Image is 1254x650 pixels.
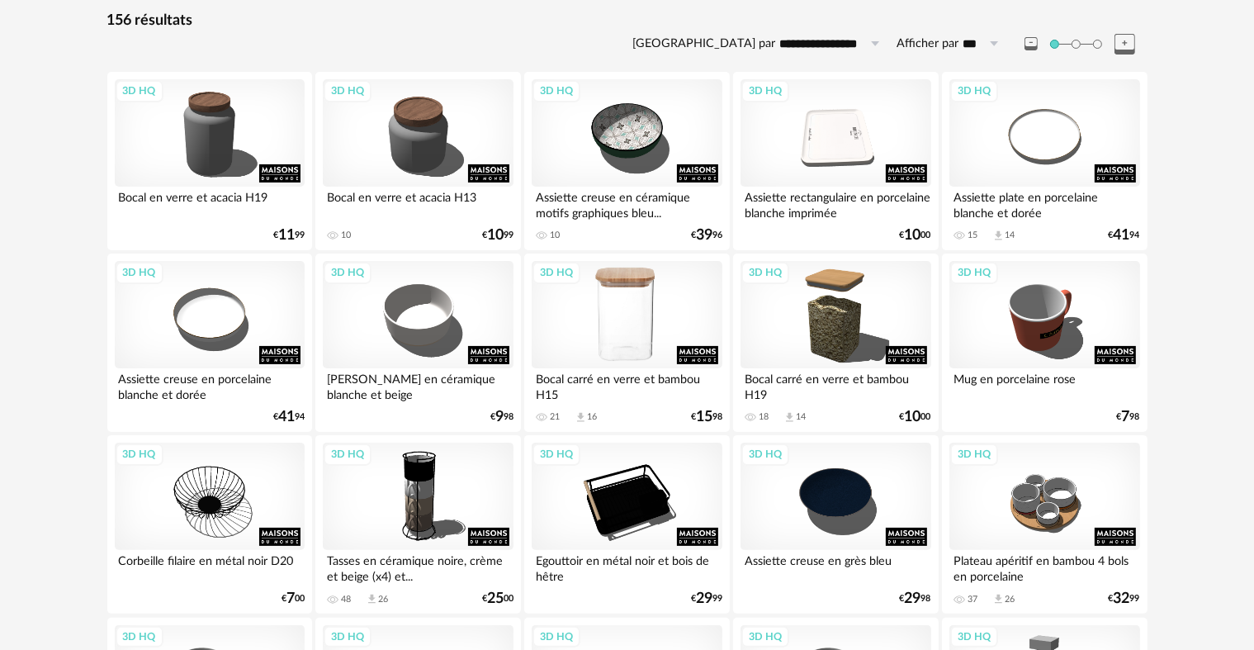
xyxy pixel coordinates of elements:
div: Assiette creuse en grès bleu [741,550,930,583]
a: 3D HQ Corbeille filaire en métal noir D20 €700 [107,435,312,614]
div: € 00 [900,230,931,241]
div: € 00 [482,593,513,605]
div: 3D HQ [741,80,789,102]
div: € 98 [900,593,931,605]
span: 32 [1114,593,1130,605]
div: € 98 [1117,411,1140,423]
div: 15 [968,230,977,241]
a: 3D HQ Bocal en verre et acacia H19 €1199 [107,72,312,250]
span: Download icon [992,593,1005,605]
div: 3D HQ [532,80,580,102]
div: 48 [341,594,351,605]
div: Plateau apéritif en bambou 4 bols en porcelaine [949,550,1139,583]
div: Tasses en céramique noire, crème et beige (x4) et... [323,550,513,583]
span: 10 [905,230,921,241]
div: € 99 [482,230,513,241]
span: 7 [1122,411,1130,423]
span: 25 [487,593,504,605]
label: [GEOGRAPHIC_DATA] par [633,36,776,52]
div: Assiette creuse en céramique motifs graphiques bleu... [532,187,722,220]
div: € 94 [273,411,305,423]
div: 3D HQ [116,80,163,102]
div: 26 [1005,594,1015,605]
div: Bocal en verre et acacia H13 [323,187,513,220]
a: 3D HQ Plateau apéritif en bambou 4 bols en porcelaine 37 Download icon 26 €3299 [942,435,1147,614]
span: 41 [278,411,295,423]
a: 3D HQ Bocal en verre et acacia H13 10 €1099 [315,72,520,250]
span: 7 [286,593,295,605]
div: 14 [796,411,806,423]
div: 156 résultats [107,12,1148,31]
div: 14 [1005,230,1015,241]
div: 3D HQ [116,444,163,465]
label: Afficher par [897,36,959,52]
span: Download icon [783,411,796,424]
div: € 99 [1109,593,1140,605]
div: 3D HQ [532,626,580,648]
div: € 94 [1109,230,1140,241]
span: 11 [278,230,295,241]
div: 37 [968,594,977,605]
div: Egouttoir en métal noir et bois de hêtre [532,550,722,583]
a: 3D HQ Assiette plate en porcelaine blanche et dorée 15 Download icon 14 €4194 [942,72,1147,250]
a: 3D HQ Assiette creuse en céramique motifs graphiques bleu... 10 €3996 [524,72,729,250]
a: 3D HQ Mug en porcelaine rose €798 [942,254,1147,432]
span: Download icon [366,593,378,605]
div: 10 [341,230,351,241]
span: 10 [487,230,504,241]
span: 39 [696,230,712,241]
div: € 99 [691,593,722,605]
div: 3D HQ [324,80,371,102]
div: Bocal carré en verre et bambou H19 [741,368,930,401]
div: [PERSON_NAME] en céramique blanche et beige [323,368,513,401]
a: 3D HQ Assiette creuse en porcelaine blanche et dorée €4194 [107,254,312,432]
div: 3D HQ [950,262,998,283]
a: 3D HQ Bocal carré en verre et bambou H19 18 Download icon 14 €1000 [733,254,938,432]
span: 41 [1114,230,1130,241]
span: Download icon [575,411,587,424]
div: Assiette rectangulaire en porcelaine blanche imprimée [741,187,930,220]
div: Bocal en verre et acacia H19 [115,187,305,220]
a: 3D HQ Bocal carré en verre et bambou H15 21 Download icon 16 €1598 [524,254,729,432]
div: € 00 [282,593,305,605]
div: 3D HQ [532,262,580,283]
a: 3D HQ Tasses en céramique noire, crème et beige (x4) et... 48 Download icon 26 €2500 [315,435,520,614]
a: 3D HQ Assiette creuse en grès bleu €2998 [733,435,938,614]
a: 3D HQ Egouttoir en métal noir et bois de hêtre €2999 [524,435,729,614]
span: 15 [696,411,712,423]
a: 3D HQ Assiette rectangulaire en porcelaine blanche imprimée €1000 [733,72,938,250]
div: 10 [550,230,560,241]
div: 26 [378,594,388,605]
span: 29 [696,593,712,605]
div: Assiette plate en porcelaine blanche et dorée [949,187,1139,220]
span: 29 [905,593,921,605]
div: € 98 [490,411,513,423]
div: 3D HQ [741,626,789,648]
div: € 96 [691,230,722,241]
div: Mug en porcelaine rose [949,368,1139,401]
div: 3D HQ [950,444,998,465]
div: 3D HQ [741,262,789,283]
div: 16 [587,411,597,423]
div: 3D HQ [116,262,163,283]
span: 9 [495,411,504,423]
a: 3D HQ [PERSON_NAME] en céramique blanche et beige €998 [315,254,520,432]
div: Assiette creuse en porcelaine blanche et dorée [115,368,305,401]
div: 3D HQ [324,444,371,465]
div: € 99 [273,230,305,241]
div: Corbeille filaire en métal noir D20 [115,550,305,583]
div: 3D HQ [950,80,998,102]
div: € 98 [691,411,722,423]
div: Bocal carré en verre et bambou H15 [532,368,722,401]
div: 3D HQ [950,626,998,648]
div: € 00 [900,411,931,423]
div: 3D HQ [532,444,580,465]
div: 3D HQ [324,262,371,283]
div: 18 [759,411,769,423]
div: 3D HQ [741,444,789,465]
span: 10 [905,411,921,423]
span: Download icon [992,230,1005,242]
div: 3D HQ [116,626,163,648]
div: 21 [550,411,560,423]
div: 3D HQ [324,626,371,648]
